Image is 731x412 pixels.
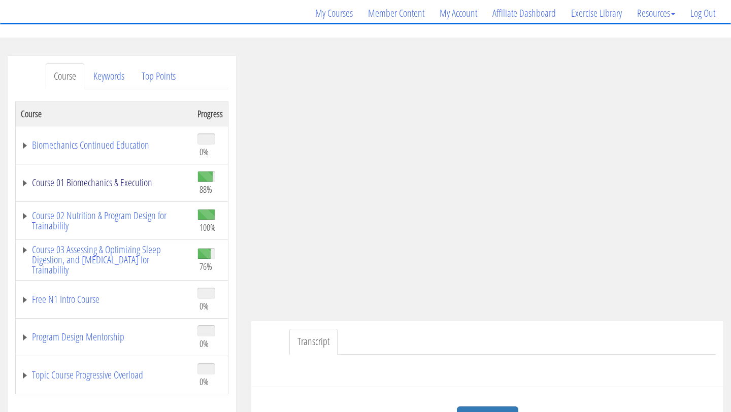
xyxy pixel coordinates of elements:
span: 100% [200,222,216,233]
span: 76% [200,261,212,272]
a: Keywords [85,63,132,89]
a: Course [46,63,84,89]
a: Free N1 Intro Course [21,294,187,304]
span: 88% [200,184,212,195]
span: 0% [200,146,209,157]
a: Top Points [134,63,184,89]
a: Transcript [289,329,338,355]
th: Progress [192,101,228,126]
a: Topic Course Progressive Overload [21,370,187,380]
span: 0% [200,300,209,312]
a: Biomechanics Continued Education [21,140,187,150]
a: Program Design Mentorship [21,332,187,342]
span: 0% [200,338,209,349]
a: Course 02 Nutrition & Program Design for Trainability [21,211,187,231]
th: Course [16,101,193,126]
a: Course 03 Assessing & Optimizing Sleep Digestion, and [MEDICAL_DATA] for Trainability [21,245,187,275]
a: Course 01 Biomechanics & Execution [21,178,187,188]
span: 0% [200,376,209,387]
